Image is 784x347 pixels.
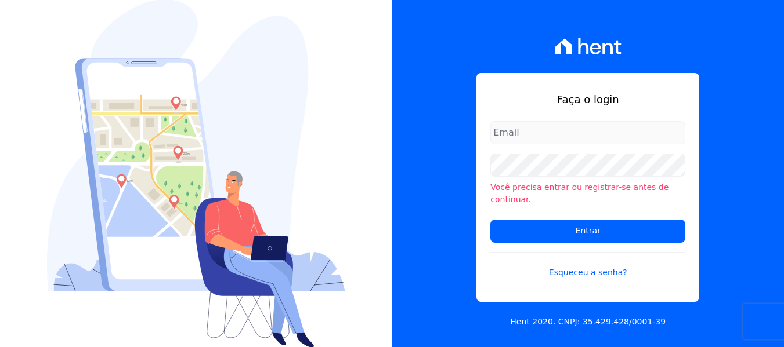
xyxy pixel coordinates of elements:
a: Esqueceu a senha? [490,252,685,279]
input: Email [490,121,685,144]
h1: Faça o login [490,92,685,107]
li: Você precisa entrar ou registrar-se antes de continuar. [490,181,685,206]
p: Hent 2020. CNPJ: 35.429.428/0001-39 [510,316,666,328]
input: Entrar [490,220,685,243]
